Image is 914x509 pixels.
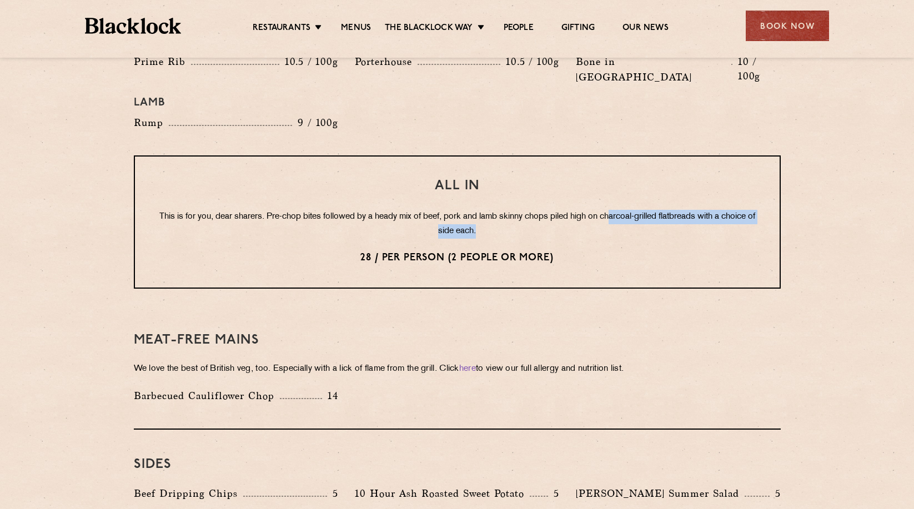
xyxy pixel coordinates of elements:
p: Barbecued Cauliflower Chop [134,388,280,404]
p: 5 [548,486,559,501]
a: Restaurants [253,23,310,35]
p: 10 Hour Ash Roasted Sweet Potato [355,486,530,501]
p: 9 / 100g [292,115,338,130]
p: This is for you, dear sharers. Pre-chop bites followed by a heady mix of beef, pork and lamb skin... [157,210,757,239]
p: 10.5 / 100g [500,54,559,69]
a: Gifting [561,23,595,35]
a: People [504,23,534,35]
h3: All In [157,179,757,193]
div: Book Now [746,11,829,41]
a: The Blacklock Way [385,23,473,35]
h4: Lamb [134,96,781,109]
a: Our News [622,23,669,35]
p: 10.5 / 100g [279,54,338,69]
p: 28 / per person (2 people or more) [157,251,757,265]
p: 14 [322,389,338,403]
p: 5 [327,486,338,501]
p: Rump [134,115,169,130]
a: here [459,365,476,373]
p: Beef Dripping Chips [134,486,243,501]
p: [PERSON_NAME] Summer Salad [576,486,745,501]
p: 5 [770,486,781,501]
a: Menus [341,23,371,35]
h3: Meat-Free mains [134,333,781,347]
img: BL_Textured_Logo-footer-cropped.svg [85,18,181,34]
p: Bone in [GEOGRAPHIC_DATA] [576,54,731,85]
p: We love the best of British veg, too. Especially with a lick of flame from the grill. Click to vi... [134,361,781,377]
p: Prime Rib [134,54,191,69]
p: Porterhouse [355,54,418,69]
h3: Sides [134,457,781,472]
p: 10 / 100g [732,54,781,83]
